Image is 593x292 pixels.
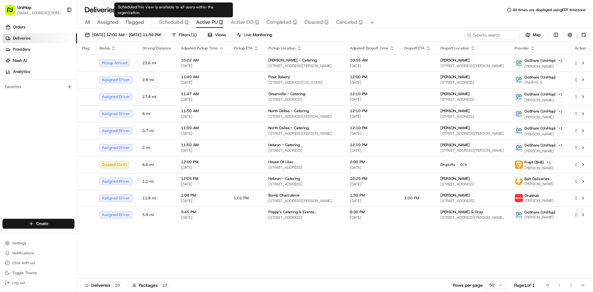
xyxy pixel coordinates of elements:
span: Flagged [126,19,144,26]
button: Log out [2,278,74,287]
span: [STREET_ADDRESS][PERSON_NAME][PERSON_NAME] [268,198,340,203]
span: [STREET_ADDRESS][PERSON_NAME] [268,131,340,136]
span: Knowledge Base [12,90,47,96]
img: goshare_logo.png [515,144,523,152]
img: goshare_logo.png [515,93,523,101]
span: 2.8 mi [142,77,171,82]
span: [STREET_ADDRESS][PERSON_NAME] [268,114,340,119]
span: Toggle Theme [12,270,37,275]
span: 12:10 PM [350,142,394,147]
span: [PERSON_NAME] [524,115,564,120]
span: [PERSON_NAME] [440,74,470,79]
span: [STREET_ADDRESS] [268,97,340,102]
span: Adjusted Dropoff Time [350,46,388,51]
span: Providers [13,47,30,52]
button: +1 [557,142,564,149]
span: Provider [515,46,529,51]
button: Map [523,31,544,39]
a: Nash AI [2,56,77,66]
button: Settings [2,239,74,248]
span: 10:22 AM [181,58,224,63]
span: GoShare (UniHop) [524,92,556,97]
span: Pickup Location [268,46,296,51]
span: North Dallas - Catering [268,108,309,113]
span: GoShare (UniHop) [524,109,556,114]
span: [STREET_ADDRESS] [440,80,505,85]
span: Dropoffs [440,162,455,167]
span: 1:01 PM [234,196,249,201]
button: Live Monitoring [234,31,275,39]
span: Pylon [61,105,75,109]
a: Deliveries [2,33,77,43]
img: 5e692f75ce7d37001a5d71f1 [515,194,523,202]
span: Views [215,32,226,38]
span: Orders [13,24,25,30]
span: [DATE] 12:00 AM - [DATE] 11:59 PM [92,32,161,38]
span: [PERSON_NAME] [524,149,564,154]
span: 11:50 AM [181,125,224,130]
span: GoShare (UniHop) [524,58,556,63]
a: 📗Knowledge Base [4,87,50,98]
span: Hebron - Catering [268,142,300,147]
span: [PERSON_NAME] [440,125,470,130]
span: [DATE] [350,131,394,136]
span: This view is available to all users within the organization. [118,5,213,15]
span: Dropoff ETA [404,46,424,51]
a: Providers [2,44,77,54]
span: Cleaned [305,19,323,26]
span: [PERSON_NAME] [440,58,470,63]
span: Status [99,46,110,51]
button: +1 [545,159,552,166]
span: [PERSON_NAME] [524,98,564,103]
span: Analytics [13,69,30,74]
input: Clear [16,40,102,46]
button: Views [205,31,229,39]
span: Assigned [97,19,118,26]
span: 12:10 PM [350,91,394,96]
button: +1 [557,57,564,64]
span: Pickup ETA [234,46,252,51]
span: Chat with us! [12,260,35,265]
button: Start new chat [105,61,112,68]
span: 23.6 mi [142,61,171,66]
span: 12:10 PM [350,108,394,113]
span: 1:30 PM [350,193,394,198]
span: [DATE] [181,80,224,85]
div: Favorites [2,82,74,92]
span: House Of Lilac [268,159,293,164]
span: [DATE] [181,148,224,153]
img: goshare_logo.png [515,76,523,84]
span: All times are displayed using EDT timezone [513,7,586,12]
button: Create [2,219,74,229]
span: Poppy’s Catering & Events ([GEOGRAPHIC_DATA]) [268,209,340,214]
p: Welcome 👋 [6,25,112,35]
div: 13 [160,282,170,288]
span: 6:30 PM [350,209,394,214]
span: [STREET_ADDRESS] [440,114,505,119]
span: Settings [12,241,26,246]
span: [DATE] [181,114,224,119]
div: Action [574,46,587,51]
span: [PERSON_NAME] [524,64,564,69]
span: [STREET_ADDRESS][PERSON_NAME] [268,63,340,68]
span: [DATE] [350,165,394,170]
span: [STREET_ADDRESS] [268,215,340,220]
span: Create [36,221,48,226]
img: goshare_logo.png [515,127,523,135]
span: [PERSON_NAME] [440,142,470,147]
h1: Deliveries [85,5,116,15]
span: [DATE] [350,63,394,68]
span: Frayt (BnB) [524,160,544,165]
button: Chat with us! [2,259,74,267]
span: ( 1 ) [191,32,197,38]
span: Scheduled [159,19,183,26]
p: Rows per page [453,282,483,288]
span: [DATE] [350,148,394,153]
span: Bolt Deliveries [524,176,549,181]
button: +1 [557,125,564,132]
span: 2 mi [142,145,171,150]
span: Gladimy S. [524,80,556,85]
span: [PERSON_NAME] [440,108,470,113]
img: goshare_logo.png [515,59,523,67]
span: [PERSON_NAME] [524,215,556,220]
